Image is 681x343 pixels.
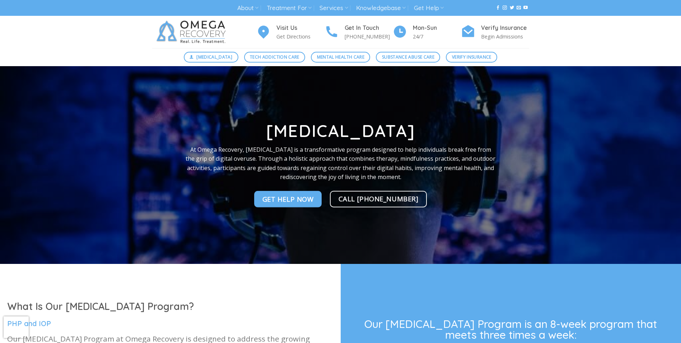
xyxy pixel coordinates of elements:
span: Substance Abuse Care [382,54,434,60]
h3: Our [MEDICAL_DATA] Program is an 8-week program that meets three times a week: [358,319,664,340]
span: Tech Addiction Care [250,54,299,60]
a: Call [PHONE_NUMBER] [330,191,427,207]
span: Get Help NOw [262,194,314,204]
span: PHP and IOP [7,319,51,328]
h1: What Is Our [MEDICAL_DATA] Program? [7,300,333,313]
a: Send us an email [517,5,521,10]
a: Follow on YouTube [523,5,528,10]
a: Knowledgebase [356,1,406,15]
a: Follow on Instagram [503,5,507,10]
p: Begin Admissions [481,32,529,41]
span: [MEDICAL_DATA] [196,54,232,60]
a: Follow on Facebook [496,5,500,10]
a: Verify Insurance [446,52,497,63]
p: [PHONE_NUMBER] [345,32,393,41]
h4: Visit Us [276,23,325,33]
a: Get Help [414,1,444,15]
a: About [237,1,258,15]
span: Call [PHONE_NUMBER] [339,193,419,204]
p: At Omega Recovery, [MEDICAL_DATA] is a transformative program designed to help individuals break ... [186,145,496,182]
a: Tech Addiction Care [244,52,305,63]
a: Substance Abuse Care [376,52,440,63]
a: Verify Insurance Begin Admissions [461,23,529,41]
img: Omega Recovery [152,16,233,48]
p: 24/7 [413,32,461,41]
span: Verify Insurance [452,54,491,60]
p: Get Directions [276,32,325,41]
a: [MEDICAL_DATA] [184,52,238,63]
h4: Mon-Sun [413,23,461,33]
a: Treatment For [267,1,312,15]
h4: Verify Insurance [481,23,529,33]
a: Follow on Twitter [510,5,514,10]
h4: Get In Touch [345,23,393,33]
strong: [MEDICAL_DATA] [266,120,415,141]
a: Services [319,1,348,15]
a: Get In Touch [PHONE_NUMBER] [325,23,393,41]
a: Visit Us Get Directions [256,23,325,41]
a: Get Help NOw [254,191,322,207]
span: Mental Health Care [317,54,364,60]
a: Mental Health Care [311,52,370,63]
